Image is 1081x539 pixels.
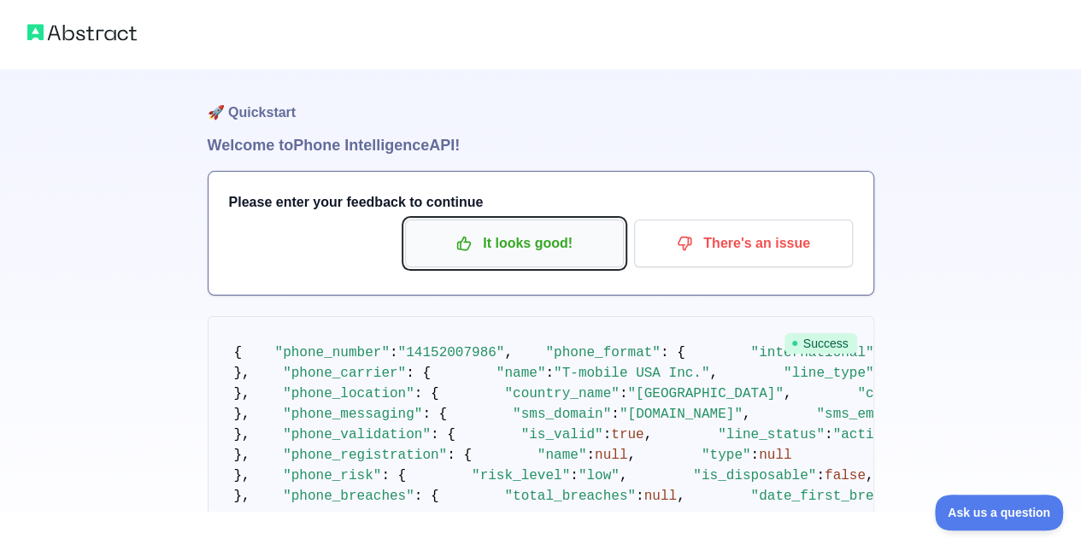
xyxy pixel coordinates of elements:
span: : [603,427,612,442]
span: : [636,489,644,504]
span: : { [381,468,406,483]
span: : [390,345,398,360]
span: "phone_risk" [283,468,381,483]
span: "phone_number" [275,345,390,360]
h1: 🚀 Quickstart [208,68,874,133]
span: "[GEOGRAPHIC_DATA]" [627,386,783,401]
span: , [709,366,718,381]
span: "phone_format" [545,345,660,360]
span: "name" [496,366,546,381]
p: It looks good! [418,229,611,258]
span: "date_first_breached" [750,489,923,504]
span: "type" [702,448,751,463]
span: : [825,427,833,442]
span: "sms_domain" [513,407,611,422]
p: There's an issue [647,229,840,258]
h3: Please enter your feedback to continue [229,192,853,213]
span: , [743,407,751,422]
span: : [570,468,579,483]
span: "phone_location" [283,386,414,401]
span: "14152007986" [398,345,505,360]
iframe: Toggle Customer Support [935,495,1064,530]
span: : { [414,386,439,401]
span: "phone_registration" [283,448,447,463]
span: "phone_carrier" [283,366,406,381]
span: Success [784,333,857,354]
span: null [759,448,791,463]
span: false [825,468,866,483]
span: "country_name" [504,386,619,401]
button: It looks good! [405,220,624,267]
span: : { [422,407,447,422]
span: "phone_breaches" [283,489,414,504]
span: "sms_email" [816,407,907,422]
button: There's an issue [634,220,853,267]
span: "low" [579,468,620,483]
span: : [586,448,595,463]
span: : [620,386,628,401]
span: "total_breaches" [504,489,636,504]
span: , [620,468,628,483]
span: "risk_level" [472,468,570,483]
span: "phone_validation" [283,427,431,442]
span: "[DOMAIN_NAME]" [620,407,743,422]
span: : { [431,427,455,442]
span: { [234,345,243,360]
span: : { [661,345,685,360]
span: : [545,366,554,381]
span: "is_disposable" [693,468,816,483]
span: , [784,386,792,401]
span: true [611,427,643,442]
span: : [750,448,759,463]
span: "international" [750,345,873,360]
img: Abstract logo [27,21,137,44]
span: , [677,489,685,504]
span: , [504,345,513,360]
span: "T-mobile USA Inc." [554,366,709,381]
span: "is_valid" [521,427,603,442]
h1: Welcome to Phone Intelligence API! [208,133,874,157]
span: , [644,427,653,442]
span: "country_code" [857,386,972,401]
span: : { [406,366,431,381]
span: "line_status" [718,427,825,442]
span: "name" [538,448,587,463]
span: , [627,448,636,463]
span: : [816,468,825,483]
span: null [644,489,677,504]
span: null [595,448,627,463]
span: : [611,407,620,422]
span: "active" [832,427,898,442]
span: : { [414,489,439,504]
span: , [866,468,874,483]
span: : { [447,448,472,463]
span: "line_type" [784,366,874,381]
span: "phone_messaging" [283,407,422,422]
